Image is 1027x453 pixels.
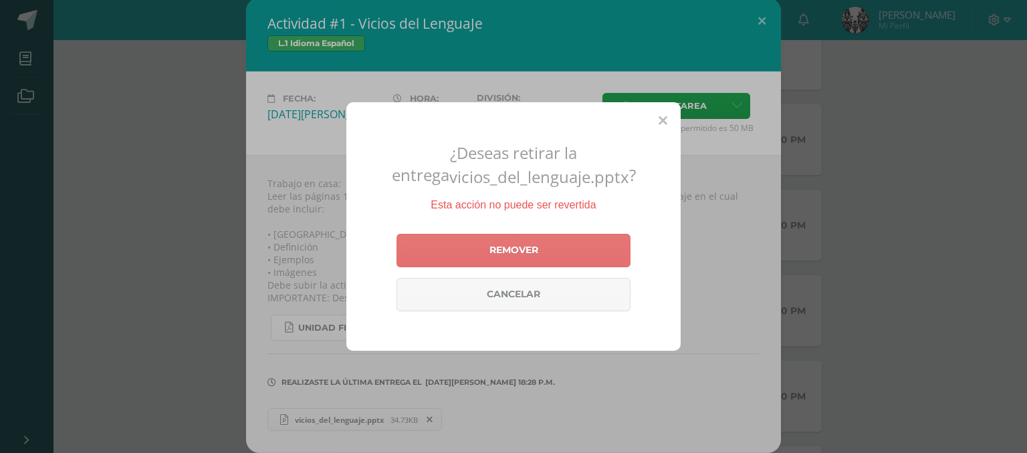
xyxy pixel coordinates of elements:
a: Remover [396,234,631,267]
span: Close (Esc) [659,112,667,128]
span: vicios_del_lenguaje.pptx [449,166,629,188]
span: Esta acción no puede ser revertida [431,199,596,210]
a: Cancelar [396,278,631,311]
h2: ¿Deseas retirar la entrega ? [362,142,665,188]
